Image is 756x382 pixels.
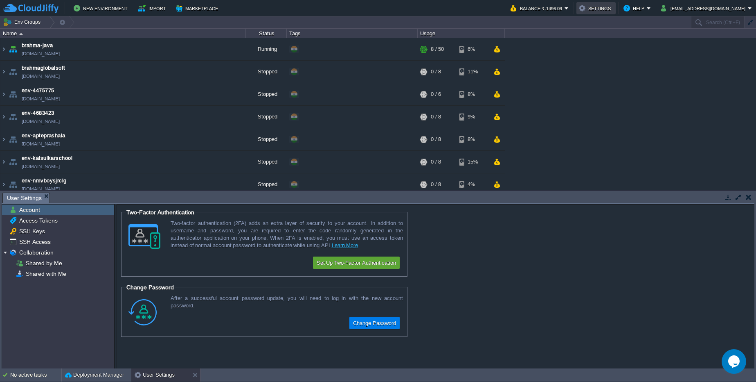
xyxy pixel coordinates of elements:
[65,371,124,379] button: Deployment Manager
[7,128,19,150] img: AMDAwAAAACH5BAEAAAAALAAAAAABAAEAAAICRAEAOw==
[0,38,7,60] img: AMDAwAAAACH5BAEAAAAALAAAAAABAAEAAAICRAEAOw==
[22,162,60,171] a: [DOMAIN_NAME]
[10,368,61,382] div: No active tasks
[171,295,403,309] div: After a successful account password update, you will need to log in with the new account password.
[19,33,23,35] img: AMDAwAAAACH5BAEAAAAALAAAAAABAAEAAAICRAEAOw==
[176,3,220,13] button: Marketplace
[623,3,647,13] button: Help
[511,3,565,13] button: Balance ₹-1496.09
[3,3,59,14] img: CloudJiffy
[22,154,72,162] a: env-kalsulkarschool
[22,64,65,72] a: brahmaglobalsoft
[431,106,441,128] div: 0 / 8
[246,61,287,83] div: Stopped
[22,177,67,185] a: env-nmvboysjrclg
[22,50,60,58] a: [DOMAIN_NAME]
[18,227,46,235] a: SSH Keys
[22,132,65,140] a: env-apteprashala
[22,41,53,50] a: brahma-java
[74,3,130,13] button: New Environment
[246,128,287,150] div: Stopped
[7,61,19,83] img: AMDAwAAAACH5BAEAAAAALAAAAAABAAEAAAICRAEAOw==
[18,238,52,246] a: SSH Access
[7,106,19,128] img: AMDAwAAAACH5BAEAAAAALAAAAAABAAEAAAICRAEAOw==
[722,349,748,374] iframe: chat widget
[0,151,7,173] img: AMDAwAAAACH5BAEAAAAALAAAAAABAAEAAAICRAEAOw==
[0,83,7,105] img: AMDAwAAAACH5BAEAAAAALAAAAAABAAEAAAICRAEAOw==
[1,29,245,38] div: Name
[18,249,55,256] a: Collaboration
[246,29,286,38] div: Status
[0,106,7,128] img: AMDAwAAAACH5BAEAAAAALAAAAAABAAEAAAICRAEAOw==
[7,151,19,173] img: AMDAwAAAACH5BAEAAAAALAAAAAABAAEAAAICRAEAOw==
[431,83,441,105] div: 0 / 6
[22,86,54,95] a: env-4475775
[3,16,43,28] button: Env Groups
[459,38,486,60] div: 6%
[431,128,441,150] div: 0 / 8
[7,83,19,105] img: AMDAwAAAACH5BAEAAAAALAAAAAABAAEAAAICRAEAOw==
[246,106,287,128] div: Stopped
[459,61,486,83] div: 11%
[431,151,441,173] div: 0 / 8
[431,38,444,60] div: 8 / 50
[246,83,287,105] div: Stopped
[287,29,417,38] div: Tags
[24,259,63,267] a: Shared by Me
[431,61,441,83] div: 0 / 8
[7,173,19,196] img: AMDAwAAAACH5BAEAAAAALAAAAAABAAEAAAICRAEAOw==
[18,217,59,224] a: Access Tokens
[246,38,287,60] div: Running
[126,284,174,291] span: Change Password
[135,371,175,379] button: User Settings
[7,193,42,203] span: User Settings
[246,151,287,173] div: Stopped
[459,83,486,105] div: 8%
[24,270,67,277] a: Shared with Me
[126,209,194,216] span: Two-Factor Authentication
[22,109,54,117] a: env-4683423
[661,3,748,13] button: [EMAIL_ADDRESS][DOMAIN_NAME]
[18,206,41,214] a: Account
[314,258,398,268] button: Set Up Two-Factor Authentication
[459,151,486,173] div: 15%
[351,318,398,328] button: Change Password
[22,185,60,193] a: [DOMAIN_NAME]
[579,3,613,13] button: Settings
[171,220,403,249] div: Two-factor authentication (2FA) adds an extra layer of security to your account. In addition to u...
[0,61,7,83] img: AMDAwAAAACH5BAEAAAAALAAAAAABAAEAAAICRAEAOw==
[332,242,358,248] a: Learn More
[431,173,441,196] div: 0 / 8
[22,95,60,103] a: [DOMAIN_NAME]
[138,3,169,13] button: Import
[459,128,486,150] div: 8%
[459,173,486,196] div: 4%
[22,117,60,125] a: [DOMAIN_NAME]
[418,29,504,38] div: Usage
[246,173,287,196] div: Stopped
[0,128,7,150] img: AMDAwAAAACH5BAEAAAAALAAAAAABAAEAAAICRAEAOw==
[7,38,19,60] img: AMDAwAAAACH5BAEAAAAALAAAAAABAAEAAAICRAEAOw==
[0,173,7,196] img: AMDAwAAAACH5BAEAAAAALAAAAAABAAEAAAICRAEAOw==
[22,140,60,148] a: [DOMAIN_NAME]
[22,72,60,80] a: [DOMAIN_NAME]
[459,106,486,128] div: 9%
